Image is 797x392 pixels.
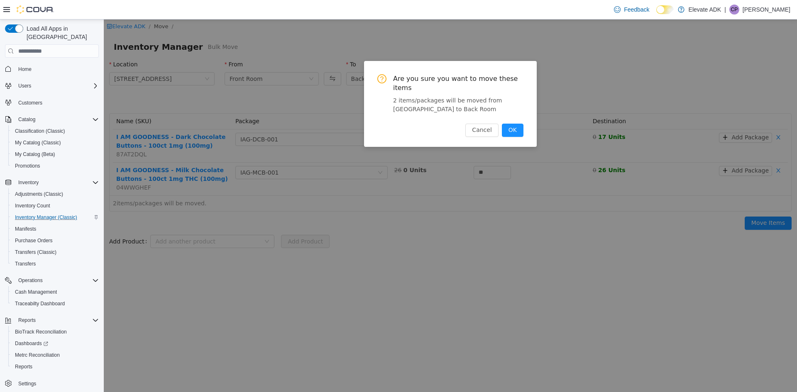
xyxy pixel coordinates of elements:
[12,362,36,372] a: Reports
[12,138,64,148] a: My Catalog (Classic)
[12,350,63,360] a: Metrc Reconciliation
[12,149,59,159] a: My Catalog (Beta)
[8,188,102,200] button: Adjustments (Classic)
[724,5,726,15] p: |
[398,104,420,117] button: OK
[15,151,55,158] span: My Catalog (Beta)
[8,212,102,223] button: Inventory Manager (Classic)
[15,340,48,347] span: Dashboards
[12,287,60,297] a: Cash Management
[8,125,102,137] button: Classification (Classic)
[12,236,56,246] a: Purchase Orders
[12,161,44,171] a: Promotions
[15,300,65,307] span: Traceabilty Dashboard
[15,249,56,256] span: Transfers (Classic)
[8,200,102,212] button: Inventory Count
[15,363,32,370] span: Reports
[15,97,99,108] span: Customers
[2,63,102,75] button: Home
[12,350,99,360] span: Metrc Reconciliation
[15,329,67,335] span: BioTrack Reconciliation
[12,338,51,348] a: Dashboards
[15,352,60,358] span: Metrc Reconciliation
[2,80,102,92] button: Users
[729,5,739,15] div: Chase Pippin
[15,275,99,285] span: Operations
[743,5,790,15] p: [PERSON_NAME]
[15,163,40,169] span: Promotions
[18,83,31,89] span: Users
[12,224,99,234] span: Manifests
[8,361,102,373] button: Reports
[12,138,99,148] span: My Catalog (Classic)
[2,177,102,188] button: Inventory
[12,149,99,159] span: My Catalog (Beta)
[8,149,102,160] button: My Catalog (Beta)
[15,237,53,244] span: Purchase Orders
[12,327,99,337] span: BioTrack Reconciliation
[8,338,102,349] a: Dashboards
[15,81,99,91] span: Users
[8,160,102,172] button: Promotions
[15,178,99,187] span: Inventory
[15,178,42,187] button: Inventory
[18,116,35,123] span: Catalog
[2,97,102,109] button: Customers
[12,212,99,222] span: Inventory Manager (Classic)
[656,5,674,14] input: Dark Mode
[12,362,99,372] span: Reports
[12,189,66,199] a: Adjustments (Classic)
[23,24,99,41] span: Load All Apps in [GEOGRAPHIC_DATA]
[8,137,102,149] button: My Catalog (Classic)
[8,286,102,298] button: Cash Management
[17,5,54,14] img: Cova
[8,349,102,361] button: Metrc Reconciliation
[15,315,99,325] span: Reports
[12,201,99,211] span: Inventory Count
[15,63,99,74] span: Home
[731,5,738,15] span: CP
[8,246,102,258] button: Transfers (Classic)
[15,214,77,221] span: Inventory Manager (Classic)
[624,5,649,14] span: Feedback
[8,223,102,235] button: Manifests
[289,55,420,73] span: Are you sure you want to move these items
[12,259,39,269] a: Transfers
[12,338,99,348] span: Dashboards
[689,5,721,15] p: Elevate ADK
[12,247,99,257] span: Transfers (Classic)
[274,55,283,64] i: icon: question-circle
[8,258,102,270] button: Transfers
[12,247,60,257] a: Transfers (Classic)
[15,98,46,108] a: Customers
[18,100,42,106] span: Customers
[15,289,57,295] span: Cash Management
[8,326,102,338] button: BioTrack Reconciliation
[15,275,46,285] button: Operations
[8,298,102,309] button: Traceabilty Dashboard
[611,1,653,18] a: Feedback
[12,259,99,269] span: Transfers
[2,377,102,390] button: Settings
[15,139,61,146] span: My Catalog (Classic)
[2,314,102,326] button: Reports
[18,66,32,73] span: Home
[15,114,99,124] span: Catalog
[15,202,50,209] span: Inventory Count
[15,315,39,325] button: Reports
[12,287,99,297] span: Cash Management
[18,317,36,324] span: Reports
[12,126,68,136] a: Classification (Classic)
[15,226,36,232] span: Manifests
[12,126,99,136] span: Classification (Classic)
[2,114,102,125] button: Catalog
[656,14,657,15] span: Dark Mode
[289,77,420,94] div: 2 items/packages will be moved from [GEOGRAPHIC_DATA] to Back Room
[15,128,65,134] span: Classification (Classic)
[12,201,54,211] a: Inventory Count
[12,189,99,199] span: Adjustments (Classic)
[15,261,36,267] span: Transfers
[12,236,99,246] span: Purchase Orders
[15,191,63,197] span: Adjustments (Classic)
[362,104,394,117] button: Cancel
